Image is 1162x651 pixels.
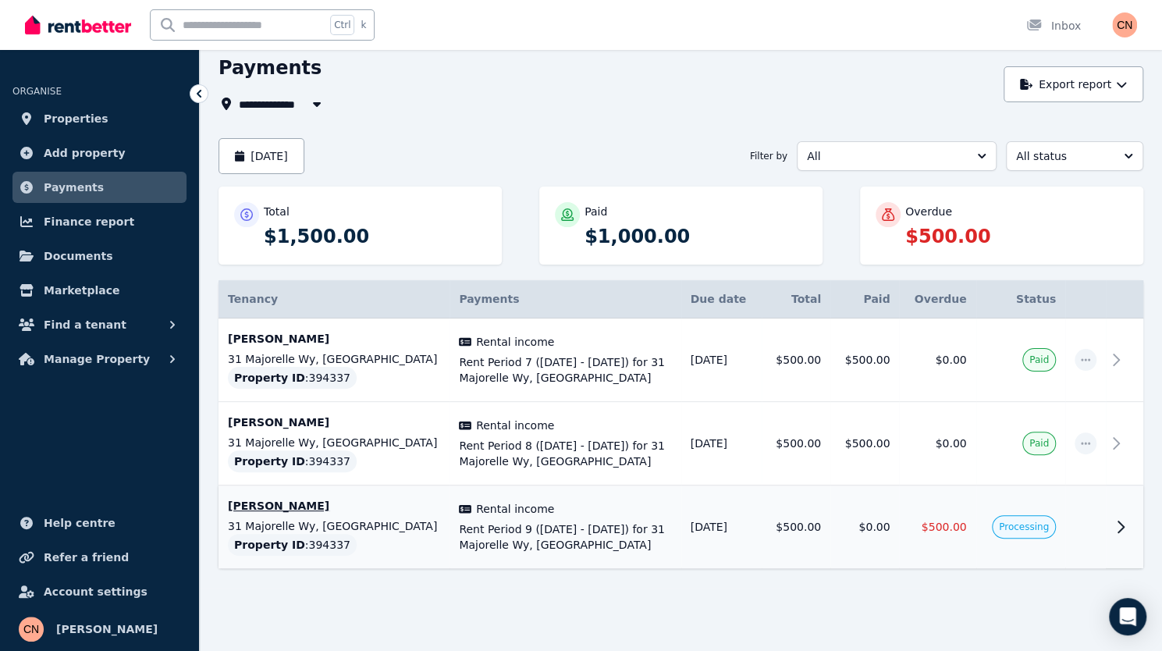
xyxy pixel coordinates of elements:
span: Rent Period 7 ([DATE] - [DATE]) for 31 Majorelle Wy, [GEOGRAPHIC_DATA] [459,354,671,386]
div: Open Intercom Messenger [1109,598,1146,635]
span: Payments [459,293,519,305]
button: All status [1006,141,1143,171]
span: Property ID [234,537,305,553]
td: $500.00 [830,318,899,402]
span: Rent Period 8 ([DATE] - [DATE]) for 31 Majorelle Wy, [GEOGRAPHIC_DATA] [459,438,671,469]
a: Payments [12,172,187,203]
p: $1,000.00 [585,224,807,249]
td: $0.00 [830,486,899,569]
p: [PERSON_NAME] [228,498,440,514]
a: Help centre [12,507,187,539]
th: Total [762,280,830,318]
span: Add property [44,144,126,162]
span: ORGANISE [12,86,62,97]
span: Account settings [44,582,147,601]
a: Add property [12,137,187,169]
h1: Payments [219,55,322,80]
img: Carla Nolan [1112,12,1137,37]
button: All [797,141,997,171]
p: Total [264,204,290,219]
th: Paid [830,280,899,318]
td: [DATE] [681,486,762,569]
span: $0.00 [935,437,966,450]
td: $500.00 [762,486,830,569]
span: Finance report [44,212,134,231]
a: Properties [12,103,187,134]
p: Paid [585,204,607,219]
button: Find a tenant [12,309,187,340]
span: Paid [1029,437,1049,450]
a: Refer a friend [12,542,187,573]
span: Rent Period 9 ([DATE] - [DATE]) for 31 Majorelle Wy, [GEOGRAPHIC_DATA] [459,521,671,553]
td: [DATE] [681,402,762,486]
p: 31 Majorelle Wy, [GEOGRAPHIC_DATA] [228,351,440,367]
span: Help centre [44,514,115,532]
td: [DATE] [681,318,762,402]
button: [DATE] [219,138,304,174]
span: $0.00 [935,354,966,366]
span: Property ID [234,370,305,386]
a: Marketplace [12,275,187,306]
span: Processing [999,521,1049,533]
p: [PERSON_NAME] [228,414,440,430]
p: Overdue [905,204,952,219]
span: Ctrl [330,15,354,35]
a: Finance report [12,206,187,237]
img: Carla Nolan [19,617,44,642]
span: Find a tenant [44,315,126,334]
span: Documents [44,247,113,265]
a: Documents [12,240,187,272]
p: 31 Majorelle Wy, [GEOGRAPHIC_DATA] [228,435,440,450]
div: Inbox [1026,18,1081,34]
span: Rental income [476,501,554,517]
button: Export report [1004,66,1143,102]
button: Manage Property [12,343,187,375]
p: 31 Majorelle Wy, [GEOGRAPHIC_DATA] [228,518,440,534]
span: Payments [44,178,104,197]
span: Rental income [476,334,554,350]
th: Overdue [899,280,975,318]
span: k [361,19,366,31]
td: $500.00 [830,402,899,486]
span: All status [1016,148,1111,164]
span: Rental income [476,418,554,433]
span: Filter by [750,150,787,162]
span: [PERSON_NAME] [56,620,158,639]
span: Marketplace [44,281,119,300]
td: $500.00 [762,318,830,402]
span: Paid [1029,354,1049,366]
span: Property ID [234,454,305,469]
div: : 394337 [228,450,357,472]
span: All [807,148,965,164]
img: RentBetter [25,13,131,37]
div: : 394337 [228,367,357,389]
th: Due date [681,280,762,318]
span: $500.00 [922,521,967,533]
th: Tenancy [219,280,450,318]
th: Status [976,280,1065,318]
span: Manage Property [44,350,150,368]
div: : 394337 [228,534,357,556]
td: $500.00 [762,402,830,486]
p: $500.00 [905,224,1128,249]
span: Properties [44,109,108,128]
span: Refer a friend [44,548,129,567]
a: Account settings [12,576,187,607]
p: [PERSON_NAME] [228,331,440,347]
p: $1,500.00 [264,224,486,249]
